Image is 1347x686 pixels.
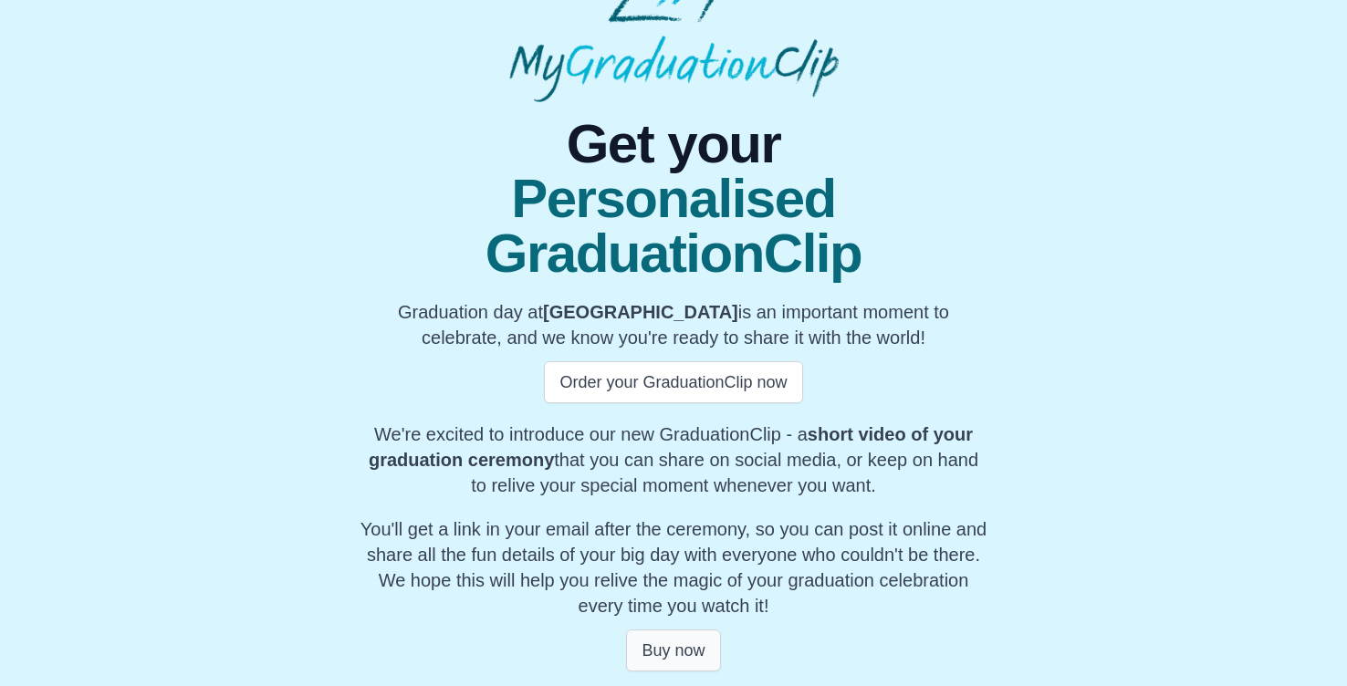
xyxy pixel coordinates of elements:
button: Buy now [626,629,720,671]
p: You'll get a link in your email after the ceremony, so you can post it online and share all the f... [359,516,988,618]
p: We're excited to introduce our new GraduationClip - a that you can share on social media, or keep... [359,421,988,498]
span: Get your [359,117,988,171]
b: short video of your graduation ceremony [369,424,973,470]
button: Order your GraduationClip now [544,361,802,403]
span: Personalised GraduationClip [359,171,988,281]
p: Graduation day at is an important moment to celebrate, and we know you're ready to share it with ... [359,299,988,350]
b: [GEOGRAPHIC_DATA] [543,302,738,322]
